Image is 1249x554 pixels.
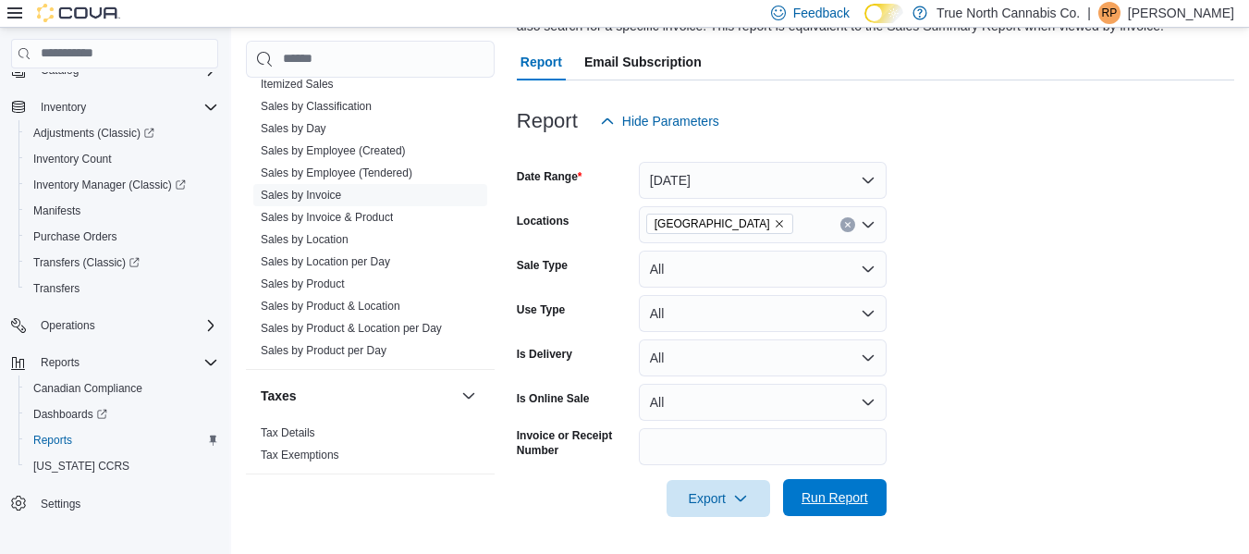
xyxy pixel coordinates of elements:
button: Hide Parameters [593,103,727,140]
span: Feedback [793,4,850,22]
button: Purchase Orders [18,224,226,250]
a: Sales by Product [261,277,345,290]
span: Inventory [41,100,86,115]
span: Reports [41,355,80,370]
span: Reports [33,433,72,448]
button: Reports [18,427,226,453]
span: Email Subscription [584,43,702,80]
span: [US_STATE] CCRS [33,459,129,474]
a: Sales by Invoice & Product [261,211,393,224]
a: Transfers (Classic) [26,252,147,274]
span: Canadian Compliance [26,377,218,400]
span: Sales by Product & Location [261,299,400,314]
label: Locations [517,214,569,228]
button: Settings [4,490,226,517]
h3: Taxes [261,387,297,405]
button: Remove Trenton from selection in this group [774,218,785,229]
button: Open list of options [861,217,876,232]
p: True North Cannabis Co. [937,2,1080,24]
a: Inventory Manager (Classic) [26,174,193,196]
button: Manifests [18,198,226,224]
span: Transfers [33,281,80,296]
a: [US_STATE] CCRS [26,455,137,477]
label: Invoice or Receipt Number [517,428,631,458]
div: Rebeccah Phillips [1098,2,1120,24]
button: Operations [33,314,103,337]
span: Inventory Count [33,152,112,166]
label: Is Online Sale [517,391,590,406]
a: Itemized Sales [261,78,334,91]
button: Export [667,480,770,517]
span: Inventory Manager (Classic) [33,178,186,192]
span: Run Report [802,488,868,507]
a: Transfers (Classic) [18,250,226,276]
div: Sales [246,51,495,369]
span: Canadian Compliance [33,381,142,396]
span: Export [678,480,759,517]
a: Sales by Invoice [261,189,341,202]
span: Settings [33,492,218,515]
span: Tax Exemptions [261,448,339,462]
span: Transfers (Classic) [33,255,140,270]
span: Sales by Location [261,232,349,247]
button: All [639,384,887,421]
button: [US_STATE] CCRS [18,453,226,479]
button: All [639,339,887,376]
span: Tax Details [261,425,315,440]
span: Itemized Sales [261,77,334,92]
a: Dashboards [18,401,226,427]
a: Sales by Day [261,122,326,135]
a: Dashboards [26,403,115,425]
button: Inventory Count [18,146,226,172]
a: Inventory Manager (Classic) [18,172,226,198]
span: Sales by Invoice & Product [261,210,393,225]
label: Sale Type [517,258,568,273]
a: Sales by Location [261,233,349,246]
span: Trenton [646,214,793,234]
span: Dark Mode [864,23,865,24]
button: Reports [33,351,87,374]
div: Taxes [246,422,495,474]
a: Sales by Product & Location [261,300,400,313]
span: Adjustments (Classic) [26,122,218,144]
span: Settings [41,497,80,511]
img: Cova [37,4,120,22]
button: Run Report [783,479,887,516]
input: Dark Mode [864,4,903,23]
button: All [639,251,887,288]
span: Inventory [33,96,218,118]
span: Operations [41,318,95,333]
span: Washington CCRS [26,455,218,477]
span: Sales by Product [261,277,345,291]
span: Sales by Employee (Tendered) [261,166,412,180]
label: Is Delivery [517,347,572,362]
span: Sales by Location per Day [261,254,390,269]
a: Sales by Product & Location per Day [261,322,442,335]
a: Inventory Count [26,148,119,170]
span: Manifests [26,200,218,222]
span: Dashboards [26,403,218,425]
button: Inventory [4,94,226,120]
button: Operations [4,313,226,339]
a: Transfers [26,277,87,300]
button: Taxes [261,387,454,405]
span: Inventory Count [26,148,218,170]
label: Date Range [517,169,582,184]
span: Sales by Product & Location per Day [261,321,442,336]
a: Settings [33,493,88,515]
button: All [639,295,887,332]
a: Canadian Compliance [26,377,150,400]
span: Adjustments (Classic) [33,126,154,141]
span: Reports [33,351,218,374]
p: [PERSON_NAME] [1128,2,1234,24]
a: Purchase Orders [26,226,125,248]
button: Clear input [840,217,855,232]
label: Use Type [517,302,565,317]
a: Sales by Product per Day [261,344,386,357]
a: Adjustments (Classic) [18,120,226,146]
span: Inventory Manager (Classic) [26,174,218,196]
span: Manifests [33,203,80,218]
span: Sales by Day [261,121,326,136]
span: Sales by Product per Day [261,343,386,358]
span: Sales by Invoice [261,188,341,203]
